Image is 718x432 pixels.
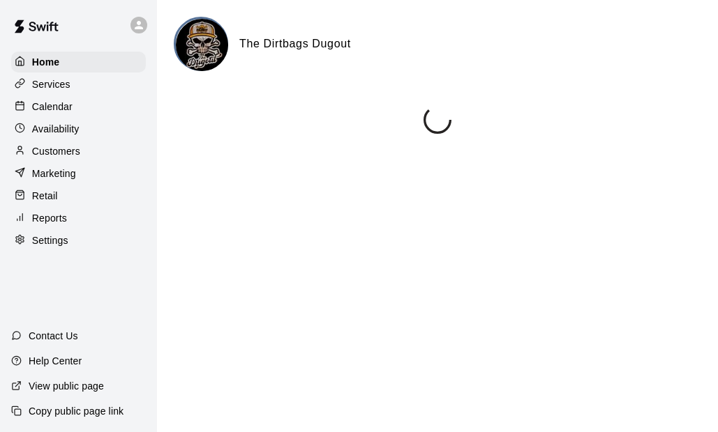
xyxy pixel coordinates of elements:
h6: The Dirtbags Dugout [239,35,351,53]
p: Availability [32,122,80,136]
p: Help Center [29,354,82,368]
p: Contact Us [29,329,78,343]
p: Copy public page link [29,404,124,418]
a: Customers [11,141,146,162]
p: Retail [32,189,58,203]
a: Availability [11,118,146,139]
p: Customers [32,144,80,158]
a: Home [11,52,146,72]
a: Retail [11,185,146,206]
p: View public page [29,379,104,393]
img: The Dirtbags Dugout logo [176,19,228,71]
a: Marketing [11,163,146,184]
a: Services [11,74,146,95]
p: Calendar [32,100,73,114]
p: Services [32,77,70,91]
p: Settings [32,233,68,247]
p: Home [32,55,60,69]
p: Marketing [32,167,76,180]
a: Settings [11,230,146,251]
a: Calendar [11,96,146,117]
a: Reports [11,208,146,229]
p: Reports [32,211,67,225]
